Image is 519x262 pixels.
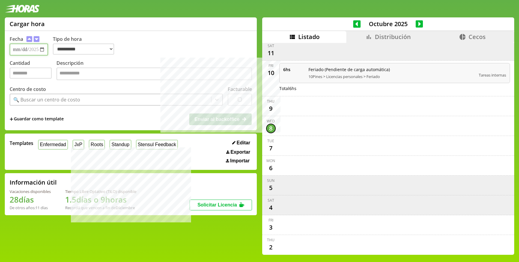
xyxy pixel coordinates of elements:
div: 🔍 Buscar un centro de costo [13,96,80,103]
label: Centro de costo [10,86,46,92]
div: Fri [269,63,273,68]
span: Feriado (Pendiente de carga automática) [308,67,475,72]
div: De otros años: 11 días [10,205,51,210]
span: + [10,116,13,122]
div: 10 [266,68,276,78]
div: Wed [267,119,275,124]
div: 6 [266,163,276,173]
span: Distribución [375,33,411,41]
div: Vacaciones disponibles [10,189,51,194]
span: Tareas internas [479,72,506,78]
div: Recordá que vencen a fin de [65,205,136,210]
div: Thu [267,99,275,104]
span: Listado [298,33,320,41]
div: Fri [269,218,273,223]
label: Fecha [10,36,23,42]
span: Solicitar Licencia [197,202,237,207]
img: logotipo [5,5,40,13]
button: Editar [230,140,252,146]
div: Sat [268,198,274,203]
span: +Guardar como template [10,116,64,122]
div: 8 [266,124,276,133]
span: Importar [230,158,250,164]
h1: 28 días [10,194,51,205]
button: Roots [89,140,105,149]
span: Editar [237,140,250,146]
b: Diciembre [116,205,135,210]
div: 9 [266,104,276,113]
span: Templates [10,140,33,146]
div: Sun [267,178,275,183]
div: Sat [268,43,274,48]
input: Cantidad [10,68,52,79]
div: scrollable content [262,43,514,254]
textarea: Descripción [56,68,252,80]
div: 4 [266,203,276,212]
span: Octubre 2025 [361,20,416,28]
div: 11 [266,48,276,58]
h1: 1.5 días o 9 horas [65,194,136,205]
span: 10Pines > Licencias personales > Feriado [308,74,475,79]
select: Tipo de hora [53,44,114,55]
label: Cantidad [10,60,56,82]
span: Exportar [230,149,250,155]
div: 5 [266,183,276,193]
div: 7 [266,143,276,153]
label: Descripción [56,60,252,82]
button: Exportar [224,149,252,155]
span: 6 hs [283,67,304,72]
div: Tiempo Libre Optativo (TiLO) disponible [65,189,136,194]
button: Standup [110,140,131,149]
label: Facturable [228,86,252,92]
h1: Cargar hora [10,20,45,28]
div: Thu [267,237,275,242]
div: Total 6 hs [279,86,510,91]
div: 2 [266,242,276,252]
button: Stensul Feedback [136,140,178,149]
span: Cecos [469,33,486,41]
button: Solicitar Licencia [190,200,252,210]
h2: Información útil [10,178,57,186]
div: Mon [266,158,275,163]
div: Tue [267,138,274,143]
button: Enfermedad [38,140,68,149]
button: JxP [73,140,84,149]
div: 3 [266,223,276,232]
label: Tipo de hora [53,36,119,56]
